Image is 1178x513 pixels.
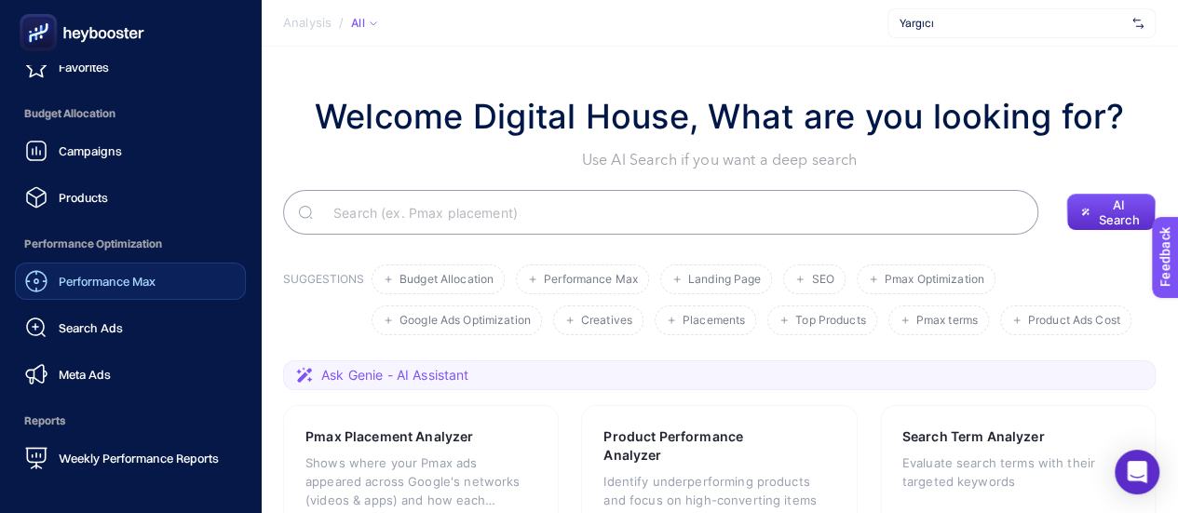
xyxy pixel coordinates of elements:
span: Landing Page [688,273,761,287]
a: Weekly Performance Reports [15,439,246,477]
span: Reports [15,402,246,439]
h1: Welcome Digital House, What are you looking for? [315,91,1125,142]
span: AI Search [1097,197,1141,227]
p: Use AI Search if you want a deep search [315,149,1125,171]
span: Yargıcı [900,16,1125,31]
span: Analysis [283,16,332,31]
span: Products [59,190,108,205]
div: All [351,16,377,31]
a: Campaigns [15,132,246,169]
span: Google Ads Optimization [399,314,531,328]
h3: SUGGESTIONS [283,272,364,335]
span: Meta Ads [59,367,111,382]
span: Placements [683,314,745,328]
h3: Search Term Analyzer [902,427,1045,446]
span: Creatives [581,314,632,328]
span: Campaigns [59,143,122,158]
img: svg%3e [1132,14,1144,33]
a: Favorites [15,48,246,86]
span: Ask Genie - AI Assistant [321,366,468,385]
button: AI Search [1066,194,1157,231]
a: Products [15,179,246,216]
span: Budget Allocation [399,273,494,287]
span: SEO [811,273,833,287]
span: Pmax terms [916,314,978,328]
span: Weekly Performance Reports [59,451,219,466]
input: Search [318,186,1023,238]
span: Performance Max [544,273,638,287]
span: Top Products [795,314,865,328]
a: Performance Max [15,263,246,300]
a: Search Ads [15,309,246,346]
span: Search Ads [59,320,123,335]
span: Budget Allocation [15,95,246,132]
a: Meta Ads [15,356,246,393]
span: Performance Optimization [15,225,246,263]
span: Favorites [59,60,109,74]
span: Product Ads Cost [1028,314,1120,328]
div: Open Intercom Messenger [1115,450,1159,494]
span: Performance Max [59,274,156,289]
span: Pmax Optimization [885,273,984,287]
h3: Product Performance Analyzer [603,427,777,465]
h3: Pmax Placement Analyzer [305,427,473,446]
span: Feedback [11,6,71,20]
span: / [339,15,344,30]
p: Shows where your Pmax ads appeared across Google's networks (videos & apps) and how each placemen... [305,453,536,509]
p: Evaluate search terms with their targeted keywords [902,453,1133,491]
